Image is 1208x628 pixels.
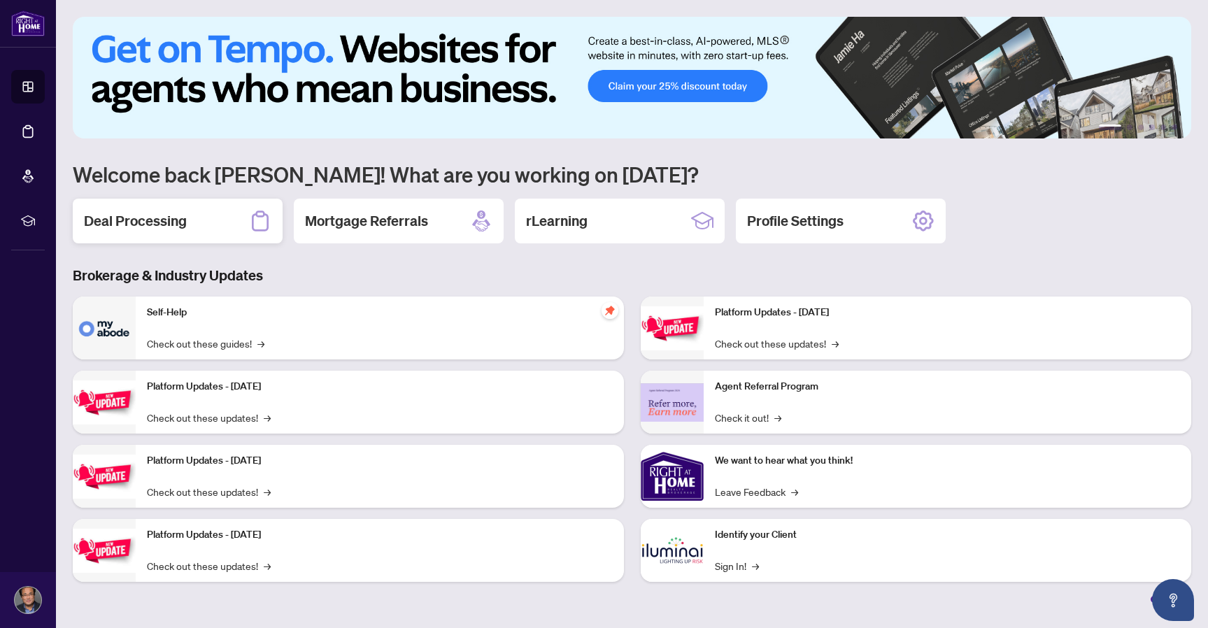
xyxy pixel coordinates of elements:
a: Sign In!→ [715,558,759,573]
button: 5 [1160,124,1166,130]
h3: Brokerage & Industry Updates [73,266,1191,285]
p: Platform Updates - [DATE] [147,379,613,394]
a: Check out these updates!→ [715,336,839,351]
span: → [264,558,271,573]
span: → [264,410,271,425]
p: Identify your Client [715,527,1181,543]
h1: Welcome back [PERSON_NAME]! What are you working on [DATE]? [73,161,1191,187]
span: → [791,484,798,499]
p: Platform Updates - [DATE] [715,305,1181,320]
img: Slide 0 [73,17,1191,138]
button: 4 [1149,124,1155,130]
span: → [774,410,781,425]
img: Agent Referral Program [641,383,704,422]
button: 2 [1127,124,1132,130]
button: 6 [1172,124,1177,130]
button: Open asap [1152,579,1194,621]
a: Check out these updates!→ [147,558,271,573]
a: Check it out!→ [715,410,781,425]
h2: Mortgage Referrals [305,211,428,231]
p: We want to hear what you think! [715,453,1181,469]
span: → [264,484,271,499]
span: pushpin [602,302,618,319]
img: Platform Updates - July 8, 2025 [73,529,136,573]
a: Check out these guides!→ [147,336,264,351]
p: Platform Updates - [DATE] [147,453,613,469]
span: → [832,336,839,351]
span: → [752,558,759,573]
p: Platform Updates - [DATE] [147,527,613,543]
span: → [257,336,264,351]
p: Self-Help [147,305,613,320]
h2: rLearning [526,211,588,231]
a: Leave Feedback→ [715,484,798,499]
p: Agent Referral Program [715,379,1181,394]
img: Identify your Client [641,519,704,582]
img: We want to hear what you think! [641,445,704,508]
h2: Profile Settings [747,211,844,231]
img: Platform Updates - September 16, 2025 [73,380,136,424]
img: Platform Updates - June 23, 2025 [641,306,704,350]
img: Self-Help [73,297,136,359]
img: logo [11,10,45,36]
a: Check out these updates!→ [147,410,271,425]
img: Profile Icon [15,587,41,613]
img: Platform Updates - July 21, 2025 [73,455,136,499]
button: 1 [1099,124,1121,130]
h2: Deal Processing [84,211,187,231]
button: 3 [1138,124,1144,130]
a: Check out these updates!→ [147,484,271,499]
